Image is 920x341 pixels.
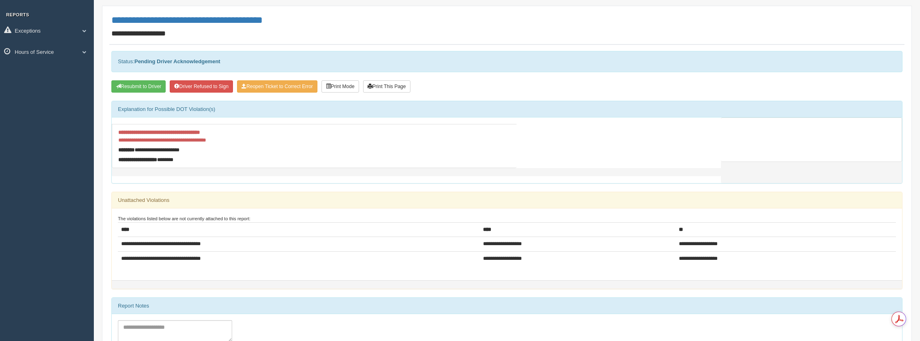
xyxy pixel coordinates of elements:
[112,192,902,208] div: Unattached Violations
[111,51,902,72] div: Status:
[321,80,359,93] button: Print Mode
[170,80,233,93] button: Driver Refused to Sign
[134,58,220,64] strong: Pending Driver Acknowledgement
[112,101,902,117] div: Explanation for Possible DOT Violation(s)
[112,298,902,314] div: Report Notes
[237,80,317,93] button: Reopen Ticket
[118,216,251,221] small: The violations listed below are not currently attached to this report:
[111,80,166,93] button: Resubmit To Driver
[363,80,410,93] button: Print This Page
